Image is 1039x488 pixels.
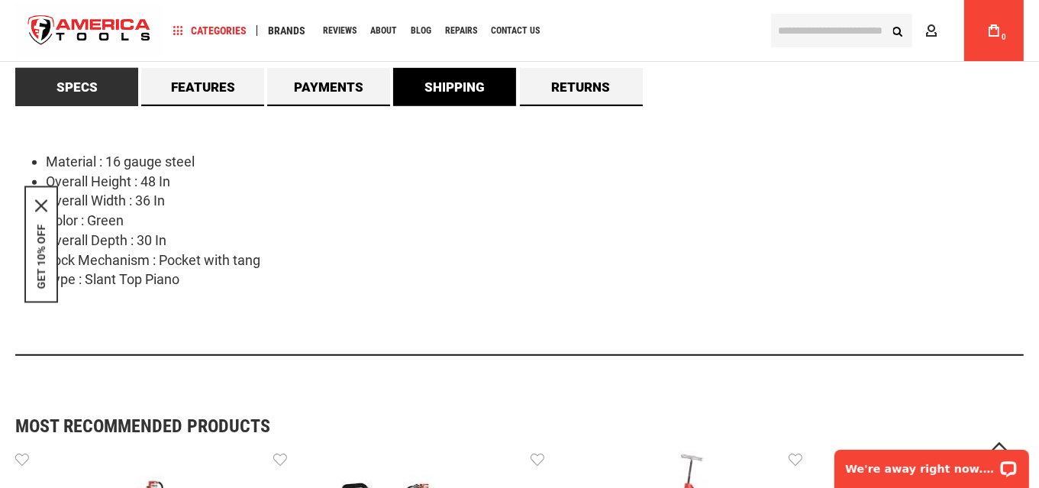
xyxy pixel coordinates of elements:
a: Shipping [393,68,516,106]
li: Color : Green [46,211,1024,231]
span: Reviews [323,26,357,35]
iframe: LiveChat chat widget [824,440,1039,488]
a: Contact Us [484,21,547,41]
li: Overall Depth : 30 In [46,231,1024,250]
a: Features [141,68,264,106]
span: 0 [1002,33,1006,41]
span: Contact Us [491,26,540,35]
span: About [370,26,397,35]
li: Overall Height : 48 In [46,172,1024,192]
button: Search [883,16,912,45]
img: America Tools [15,2,163,60]
a: Repairs [438,21,484,41]
li: Type : Slant Top Piano [46,270,1024,289]
a: Specs [15,68,138,106]
span: Brands [268,25,305,36]
a: Categories [166,21,253,41]
span: Blog [411,26,431,35]
li: Overall Width : 36 In [46,191,1024,211]
button: GET 10% OFF [35,224,47,289]
li: Material : 16 gauge steel [46,152,1024,172]
span: Repairs [445,26,477,35]
a: About [363,21,404,41]
a: Returns [520,68,643,106]
a: Blog [404,21,438,41]
svg: close icon [35,199,47,212]
a: store logo [15,2,163,60]
button: Close [35,199,47,212]
a: Payments [267,68,390,106]
a: Reviews [316,21,363,41]
strong: Most Recommended Products [15,417,970,435]
span: Categories [173,25,247,36]
a: Brands [261,21,312,41]
li: Lock Mechanism : Pocket with tang [46,250,1024,270]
